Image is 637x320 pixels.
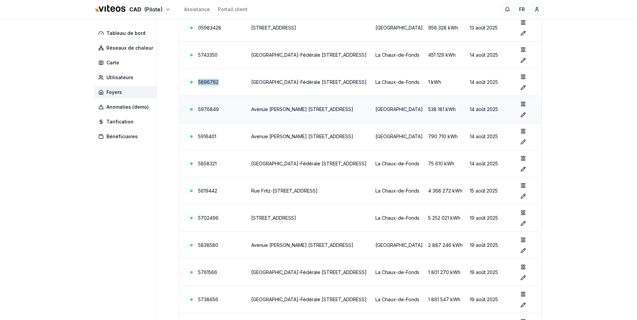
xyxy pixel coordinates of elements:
button: Sélectionner la ligne [182,25,187,31]
span: Foyers [106,89,122,96]
td: 14 août 2025 [467,96,515,123]
a: Tarification [94,116,160,128]
a: 5738656 [198,297,218,302]
a: 05983428 [198,25,221,31]
div: 1 kWh [428,79,464,86]
div: 5 252 021 kWh [428,215,464,221]
td: 19 août 2025 [467,231,515,259]
button: Sélectionner la ligne [182,243,187,248]
td: 14 août 2025 [467,68,515,96]
span: Réseaux de chaleur [106,45,153,51]
a: 5858321 [198,161,217,166]
a: [GEOGRAPHIC_DATA]-Fédérale [STREET_ADDRESS] [251,269,367,275]
td: La Chaux-de-Fonds [373,41,425,68]
a: Avenue [PERSON_NAME] [STREET_ADDRESS] [251,106,353,112]
a: 5743350 [198,52,218,58]
a: [GEOGRAPHIC_DATA]-Fédérale [STREET_ADDRESS] [251,161,367,166]
button: Sélectionner la ligne [182,79,187,85]
a: 5702496 [198,215,219,221]
span: FR [519,6,525,13]
a: Assistance [184,6,210,13]
a: 5619442 [198,188,217,194]
button: Sélectionner la ligne [182,297,187,302]
a: 5896762 [198,79,219,85]
div: 956 328 kWh [428,24,464,31]
td: 14 août 2025 [467,150,515,177]
td: La Chaux-de-Fonds [373,204,425,231]
div: 790 710 kWh [428,133,464,140]
td: La Chaux-de-Fonds [373,177,425,204]
a: Carte [94,57,160,69]
span: Tarification [106,118,134,125]
button: CAD(Pilote) [94,2,171,17]
a: [GEOGRAPHIC_DATA]-Fédérale [STREET_ADDRESS] [251,79,367,85]
div: 2 887 246 kWh [428,242,464,249]
td: La Chaux-de-Fonds [373,150,425,177]
a: 5761566 [198,269,217,275]
span: CAD [129,5,141,13]
td: La Chaux-de-Fonds [373,68,425,96]
a: Anomalies (demo) [94,101,160,113]
td: 19 août 2025 [467,259,515,286]
button: Sélectionner la ligne [182,107,187,112]
span: Anomalies (demo) [106,104,149,110]
td: 15 août 2025 [467,177,515,204]
a: [STREET_ADDRESS] [251,25,296,31]
img: Viteos - CAD Logo [94,1,127,17]
a: Avenue [PERSON_NAME] [STREET_ADDRESS] [251,242,353,248]
td: La Chaux-de-Fonds [373,259,425,286]
a: 5838580 [198,242,218,248]
td: 14 août 2025 [467,123,515,150]
a: 5976849 [198,106,219,112]
td: 19 août 2025 [467,286,515,313]
button: Sélectionner la ligne [182,270,187,275]
a: Bénéficiaires [94,130,160,143]
button: Sélectionner la ligne [182,188,187,194]
a: Utilisateurs [94,71,160,84]
a: [STREET_ADDRESS] [251,215,296,221]
button: Sélectionner la ligne [182,52,187,58]
a: 5916401 [198,134,216,139]
td: [GEOGRAPHIC_DATA] [373,231,425,259]
div: 451 129 kWh [428,52,464,58]
button: FR [516,3,528,15]
td: 13 août 2025 [467,14,515,41]
a: Rue Fritz-[STREET_ADDRESS] [251,188,318,194]
div: 75 610 kWh [428,160,464,167]
td: 14 août 2025 [467,41,515,68]
td: [GEOGRAPHIC_DATA] [373,14,425,41]
div: 4 368 272 kWh [428,188,464,194]
a: Avenue [PERSON_NAME] [STREET_ADDRESS] [251,134,353,139]
a: Réseaux de chaleur [94,42,160,54]
button: Sélectionner la ligne [182,215,187,221]
span: Carte [106,59,119,66]
td: La Chaux-de-Fonds [373,286,425,313]
span: Tableau de bord [106,30,145,37]
span: Utilisateurs [106,74,133,81]
a: Portail client [218,6,247,13]
a: Foyers [94,86,160,98]
a: [GEOGRAPHIC_DATA]-Fédérale [STREET_ADDRESS] [251,52,367,58]
td: [GEOGRAPHIC_DATA] [373,123,425,150]
a: Tableau de bord [94,27,160,39]
a: [GEOGRAPHIC_DATA]-Fédérale [STREET_ADDRESS] [251,297,367,302]
button: Sélectionner la ligne [182,161,187,166]
td: [GEOGRAPHIC_DATA] [373,96,425,123]
span: Bénéficiaires [106,133,138,140]
button: Sélectionner la ligne [182,134,187,139]
div: 1 801 270 kWh [428,269,464,276]
div: 538 181 kWh [428,106,464,113]
span: (Pilote) [144,5,163,13]
div: 1 861 547 kWh [428,296,464,303]
td: 19 août 2025 [467,204,515,231]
